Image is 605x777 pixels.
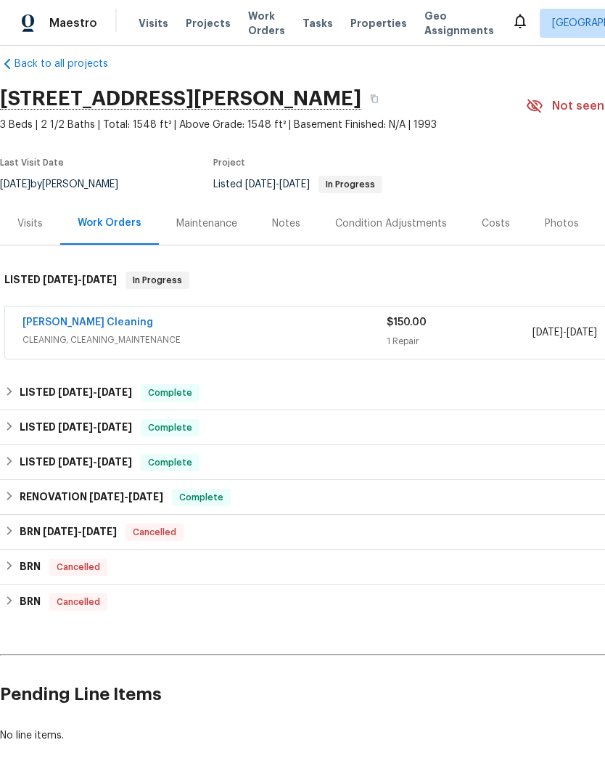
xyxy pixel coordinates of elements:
div: Costs [482,216,510,231]
div: Work Orders [78,216,141,230]
h6: LISTED [4,272,117,289]
span: [DATE] [279,179,310,190]
span: Project [213,158,245,167]
h6: RENOVATION [20,489,163,506]
span: - [532,325,597,340]
span: - [58,457,132,467]
span: Tasks [302,18,333,28]
span: - [89,492,163,502]
span: [DATE] [58,457,93,467]
span: [DATE] [43,274,78,285]
span: - [58,387,132,397]
span: Complete [142,386,198,400]
h6: BRN [20,524,117,541]
span: - [245,179,310,190]
button: Copy Address [361,86,387,112]
span: $150.00 [387,317,427,328]
span: Properties [350,16,407,30]
span: Projects [186,16,231,30]
span: [DATE] [97,457,132,467]
span: Geo Assignments [424,9,494,38]
span: Complete [142,455,198,470]
span: [DATE] [97,422,132,432]
span: Cancelled [51,595,106,609]
span: [DATE] [82,274,117,285]
h6: LISTED [20,454,132,471]
div: Notes [272,216,300,231]
div: 1 Repair [387,334,532,349]
span: [DATE] [58,387,93,397]
span: Listed [213,179,382,190]
h6: BRN [20,593,41,611]
span: - [43,526,117,537]
span: Cancelled [127,525,182,540]
div: Condition Adjustments [335,216,447,231]
div: Visits [17,216,43,231]
span: [DATE] [97,387,132,397]
span: - [43,274,117,285]
span: [DATE] [58,422,93,432]
span: [DATE] [128,492,163,502]
span: Maestro [49,16,97,30]
span: [DATE] [82,526,117,537]
span: Cancelled [51,560,106,574]
span: In Progress [320,180,381,189]
h6: BRN [20,558,41,576]
span: [DATE] [245,179,276,190]
div: Maintenance [176,216,237,231]
span: CLEANING, CLEANING_MAINTENANCE [22,333,387,347]
span: [DATE] [532,328,563,338]
span: [DATE] [43,526,78,537]
span: Visits [139,16,168,30]
span: Complete [142,420,198,435]
div: Photos [545,216,579,231]
span: In Progress [127,273,188,288]
span: Complete [173,490,229,505]
a: [PERSON_NAME] Cleaning [22,317,153,328]
h6: LISTED [20,419,132,436]
span: - [58,422,132,432]
span: [DATE] [567,328,597,338]
span: Work Orders [248,9,285,38]
span: [DATE] [89,492,124,502]
h6: LISTED [20,384,132,402]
